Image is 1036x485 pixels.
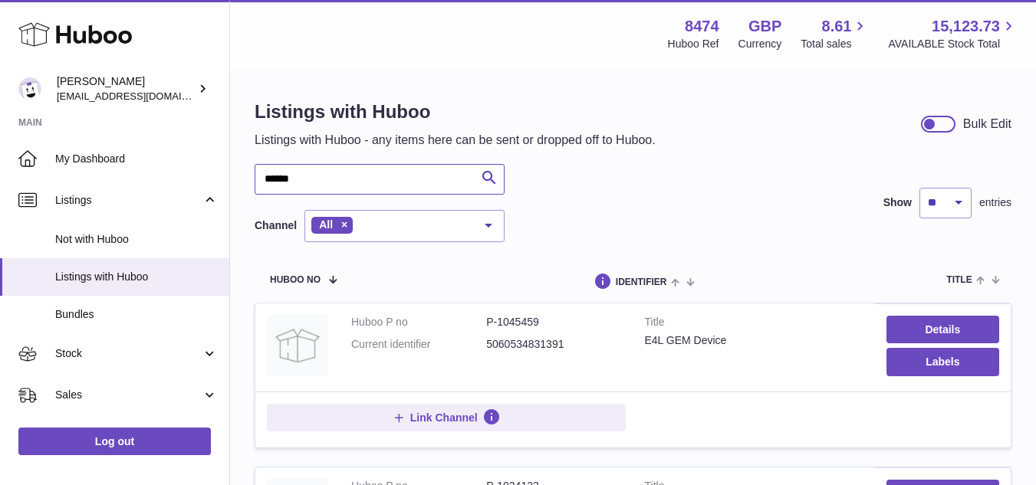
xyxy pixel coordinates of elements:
div: E4L GEM Device [645,333,863,348]
span: Stock [55,346,202,361]
strong: GBP [748,16,781,37]
img: internalAdmin-8474@internal.huboo.com [18,77,41,100]
span: Huboo no [270,275,321,285]
span: Total sales [801,37,869,51]
label: Show [883,195,912,210]
span: Not with Huboo [55,232,218,247]
span: Listings [55,193,202,208]
a: 15,123.73 AVAILABLE Stock Total [888,16,1018,51]
strong: 8474 [685,16,719,37]
span: 15,123.73 [932,16,1000,37]
div: [PERSON_NAME] [57,74,195,103]
span: All [319,218,333,231]
strong: Title [645,315,863,333]
dd: P-1045459 [486,315,621,329]
span: identifier [616,277,667,287]
span: Bundles [55,307,218,322]
img: E4L GEM Device [267,315,328,376]
span: entries [979,195,1011,210]
span: 8.61 [822,16,852,37]
div: Currency [738,37,782,51]
dt: Current identifier [351,337,486,352]
span: [EMAIL_ADDRESS][DOMAIN_NAME] [57,90,225,102]
span: AVAILABLE Stock Total [888,37,1018,51]
dt: Huboo P no [351,315,486,329]
span: My Dashboard [55,152,218,166]
dd: 5060534831391 [486,337,621,352]
a: Log out [18,428,211,455]
span: Link Channel [410,411,478,424]
button: Link Channel [267,404,626,431]
p: Listings with Huboo - any items here can be sent or dropped off to Huboo. [255,132,656,149]
a: 8.61 Total sales [801,16,869,51]
div: Bulk Edit [963,116,1011,133]
span: Sales [55,388,202,402]
div: Huboo Ref [668,37,719,51]
label: Channel [255,218,297,233]
h1: Listings with Huboo [255,100,656,124]
span: Listings with Huboo [55,270,218,284]
a: Details [886,316,999,343]
button: Labels [886,348,999,375]
span: title [946,275,972,285]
